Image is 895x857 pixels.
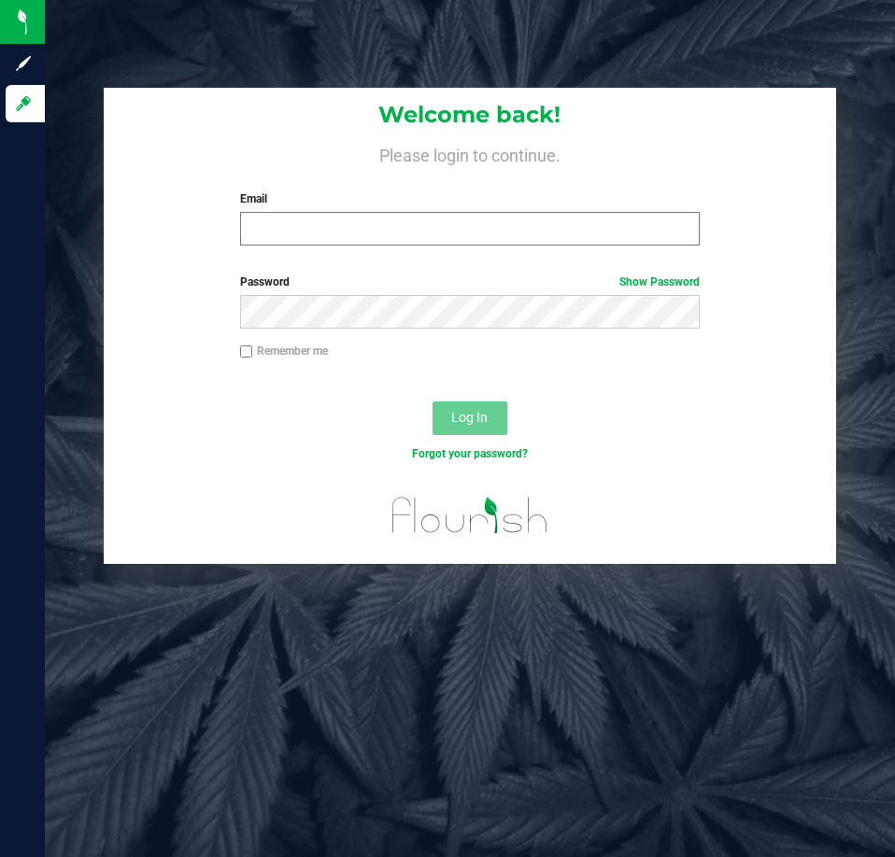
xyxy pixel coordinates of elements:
h1: Welcome back! [104,103,835,127]
span: Log In [451,410,488,425]
h4: Please login to continue. [104,142,835,164]
a: Show Password [619,275,700,288]
inline-svg: Log in [14,94,33,113]
label: Remember me [240,343,328,359]
label: Email [240,190,700,207]
a: Forgot your password? [412,447,528,460]
img: flourish_logo.svg [378,482,561,549]
input: Remember me [240,345,253,358]
inline-svg: Sign up [14,54,33,73]
button: Log In [433,401,507,435]
span: Password [240,275,290,288]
